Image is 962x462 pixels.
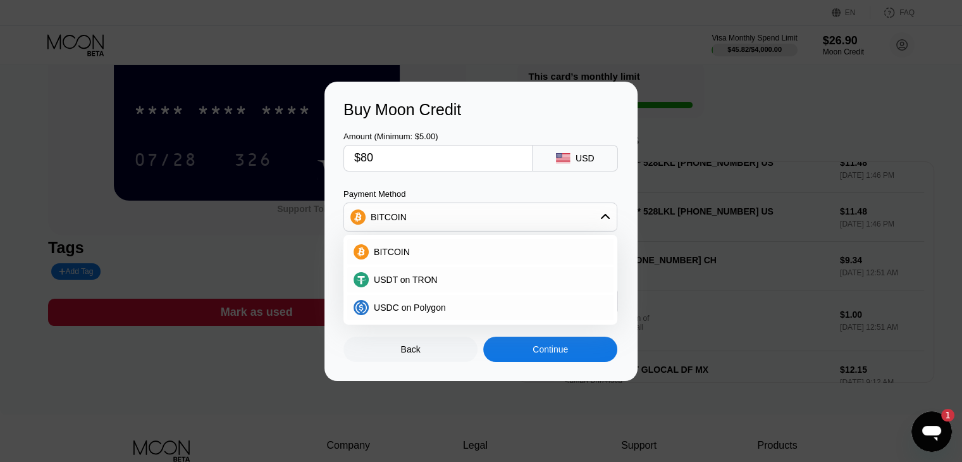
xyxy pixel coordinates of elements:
div: BITCOIN [347,239,614,265]
div: BITCOIN [371,212,407,222]
iframe: Knapp för att öppna meddelandefönster, 1 oläst meddelande [911,411,952,452]
div: Back [401,344,421,354]
div: Buy Moon Credit [343,101,619,119]
div: Payment Method [343,189,617,199]
div: Back [343,337,478,362]
div: USDC on Polygon [347,295,614,320]
div: USD [576,153,595,163]
span: USDC on Polygon [374,303,446,313]
div: Continue [483,337,617,362]
div: Continue [533,344,568,354]
span: BITCOIN [374,247,410,257]
div: BITCOIN [344,204,617,230]
iframe: Antal olästa meddelanden [929,409,954,421]
span: USDT on TRON [374,275,438,285]
input: $0.00 [354,146,522,171]
div: USDT on TRON [347,267,614,292]
div: Amount (Minimum: $5.00) [343,132,533,141]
